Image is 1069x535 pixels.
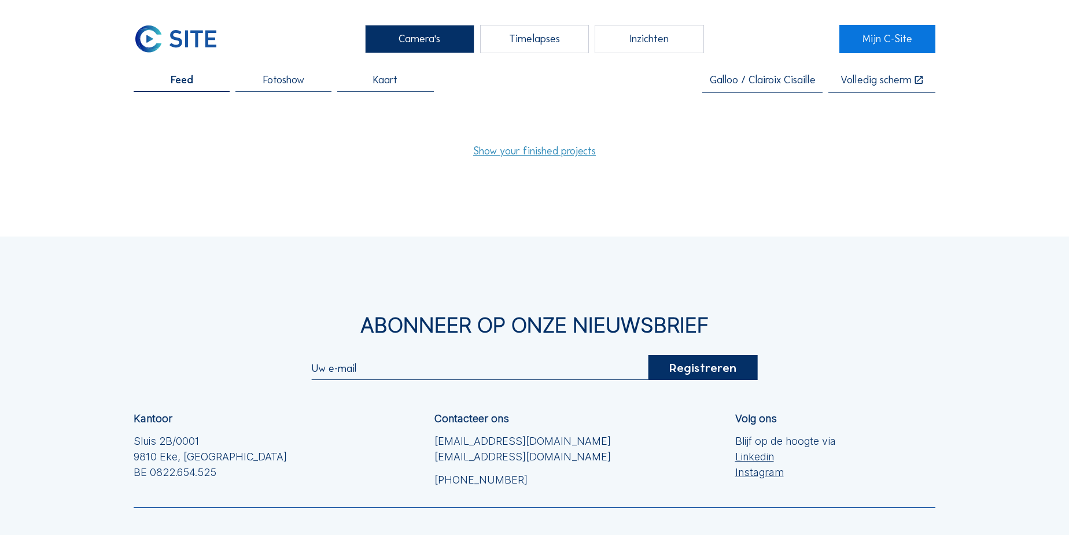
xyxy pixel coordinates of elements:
a: [EMAIL_ADDRESS][DOMAIN_NAME] [434,449,611,464]
a: Instagram [735,464,836,480]
input: Uw e-mail [312,362,648,375]
img: C-SITE Logo [134,25,218,53]
div: Timelapses [480,25,589,53]
span: Feed [171,75,193,85]
div: Inzichten [595,25,703,53]
span: Fotoshow [263,75,304,85]
a: Show your finished projects [473,146,596,156]
div: Blijf op de hoogte via [735,433,836,480]
div: Camera's [365,25,474,53]
a: C-SITE Logo [134,25,230,53]
a: [EMAIL_ADDRESS][DOMAIN_NAME] [434,433,611,449]
span: Kaart [373,75,397,85]
a: Linkedin [735,449,836,464]
div: Sluis 2B/0001 9810 Eke, [GEOGRAPHIC_DATA] BE 0822.654.525 [134,433,287,480]
div: Registreren [648,355,757,380]
div: Abonneer op onze nieuwsbrief [134,315,935,335]
div: Kantoor [134,414,172,424]
a: [PHONE_NUMBER] [434,472,611,488]
div: Volg ons [735,414,777,424]
div: Volledig scherm [841,75,912,86]
a: Mijn C-Site [839,25,935,53]
div: Contacteer ons [434,414,509,424]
